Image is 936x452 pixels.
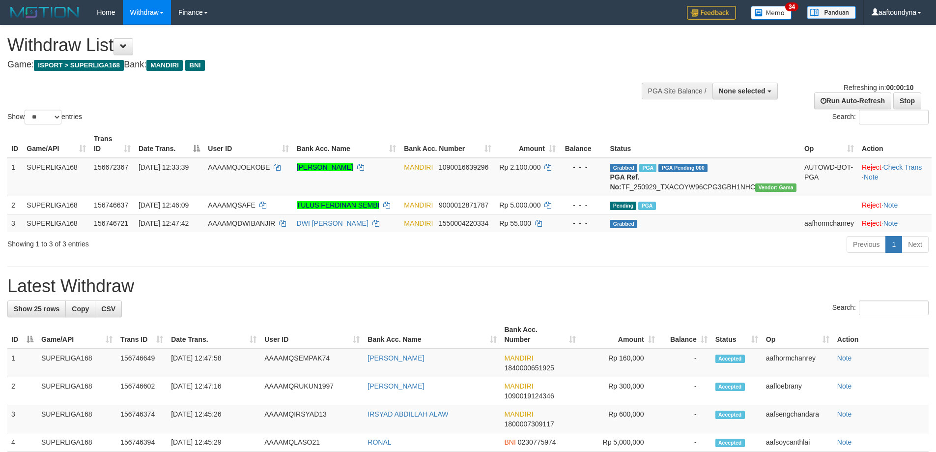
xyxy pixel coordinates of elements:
td: [DATE] 12:47:16 [167,377,260,405]
td: TF_250929_TXACOYW96CPG3GBH1NHC [606,158,800,196]
th: Bank Acc. Name: activate to sort column ascending [293,130,400,158]
a: Show 25 rows [7,301,66,317]
th: Status: activate to sort column ascending [711,321,762,349]
td: 3 [7,214,23,232]
span: Copy [72,305,89,313]
img: MOTION_logo.png [7,5,82,20]
span: Marked by aafsengchandara [638,202,655,210]
img: Button%20Memo.svg [751,6,792,20]
a: Reject [862,219,881,227]
label: Search: [832,301,929,315]
span: BNI [505,438,516,446]
th: User ID: activate to sort column ascending [204,130,292,158]
th: Action [833,321,929,349]
a: Reject [862,201,881,209]
td: SUPERLIGA168 [37,433,116,452]
a: IRSYAD ABDILLAH ALAW [368,410,448,418]
a: Stop [893,92,921,109]
td: - [659,405,711,433]
td: aafsoycanthlai [762,433,833,452]
div: Showing 1 to 3 of 3 entries [7,235,383,249]
span: 156746637 [94,201,128,209]
div: - - - [564,162,602,172]
th: Balance: activate to sort column ascending [659,321,711,349]
th: ID [7,130,23,158]
span: MANDIRI [404,219,433,227]
span: MANDIRI [146,60,183,71]
a: CSV [95,301,122,317]
span: Vendor URL: https://trx31.1velocity.biz [755,183,796,192]
td: 156746394 [116,433,167,452]
a: [PERSON_NAME] [297,163,353,171]
td: Rp 160,000 [580,349,659,377]
th: Date Trans.: activate to sort column ascending [167,321,260,349]
span: Rp 55.000 [499,219,531,227]
span: 156746721 [94,219,128,227]
span: Accepted [715,439,745,447]
th: Trans ID: activate to sort column ascending [90,130,135,158]
h1: Withdraw List [7,35,614,55]
span: Accepted [715,411,745,419]
a: [PERSON_NAME] [368,354,424,362]
input: Search: [859,301,929,315]
span: Copy 1800007309117 to clipboard [505,420,554,428]
th: Bank Acc. Number: activate to sort column ascending [501,321,580,349]
span: CSV [101,305,115,313]
label: Search: [832,110,929,124]
td: 3 [7,405,37,433]
b: PGA Ref. No: [610,173,639,191]
td: [DATE] 12:47:58 [167,349,260,377]
td: Rp 600,000 [580,405,659,433]
span: AAAAMQDWIBANJIR [208,219,275,227]
a: Reject [862,163,881,171]
td: 156746602 [116,377,167,405]
td: 2 [7,377,37,405]
input: Search: [859,110,929,124]
td: SUPERLIGA168 [37,405,116,433]
td: AAAAMQRUKUN1997 [260,377,364,405]
button: None selected [712,83,778,99]
td: SUPERLIGA168 [23,196,90,214]
span: BNI [185,60,204,71]
a: Copy [65,301,95,317]
span: Refreshing in: [844,84,913,91]
span: MANDIRI [404,163,433,171]
th: Game/API: activate to sort column ascending [37,321,116,349]
td: · · [858,158,932,196]
span: Pending [610,202,636,210]
a: Run Auto-Refresh [814,92,891,109]
span: Copy 1840000651925 to clipboard [505,364,554,372]
td: SUPERLIGA168 [37,349,116,377]
span: Copy 0230775974 to clipboard [518,438,556,446]
td: AAAAMQLASO21 [260,433,364,452]
div: PGA Site Balance / [642,83,712,99]
span: MANDIRI [505,410,534,418]
th: Balance [560,130,606,158]
a: Next [902,236,929,253]
td: AUTOWD-BOT-PGA [800,158,858,196]
a: Note [837,354,852,362]
span: [DATE] 12:47:42 [139,219,189,227]
a: Note [883,201,898,209]
td: · [858,196,932,214]
th: Trans ID: activate to sort column ascending [116,321,167,349]
label: Show entries [7,110,82,124]
select: Showentries [25,110,61,124]
th: Action [858,130,932,158]
th: Bank Acc. Name: activate to sort column ascending [364,321,500,349]
img: panduan.png [807,6,856,19]
td: aafloebrany [762,377,833,405]
td: SUPERLIGA168 [23,158,90,196]
th: User ID: activate to sort column ascending [260,321,364,349]
a: TULUS FERDINAN SEMBI [297,201,380,209]
span: Accepted [715,383,745,391]
td: 2 [7,196,23,214]
th: Date Trans.: activate to sort column descending [135,130,204,158]
span: PGA Pending [658,164,708,172]
a: Check Trans [883,163,922,171]
span: ISPORT > SUPERLIGA168 [34,60,124,71]
a: Note [883,219,898,227]
td: [DATE] 12:45:26 [167,405,260,433]
td: aafhormchanrey [800,214,858,232]
a: DWI [PERSON_NAME] [297,219,369,227]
